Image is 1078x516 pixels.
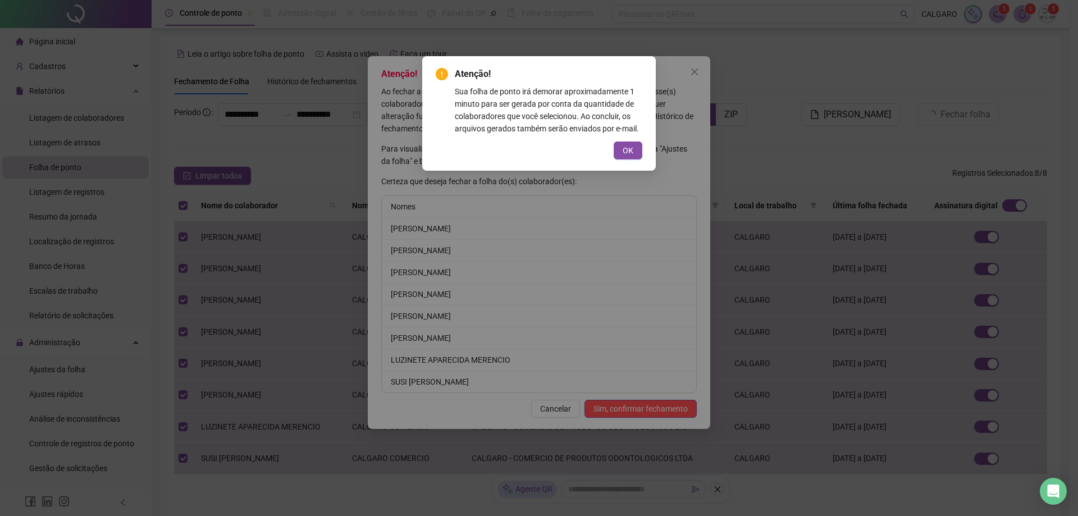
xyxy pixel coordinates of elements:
div: Open Intercom Messenger [1040,478,1067,505]
span: Atenção! [455,67,642,81]
span: OK [623,144,633,157]
div: Sua folha de ponto irá demorar aproximadamente 1 minuto para ser gerada por conta da quantidade d... [455,85,642,135]
button: OK [614,141,642,159]
span: exclamation-circle [436,68,448,80]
